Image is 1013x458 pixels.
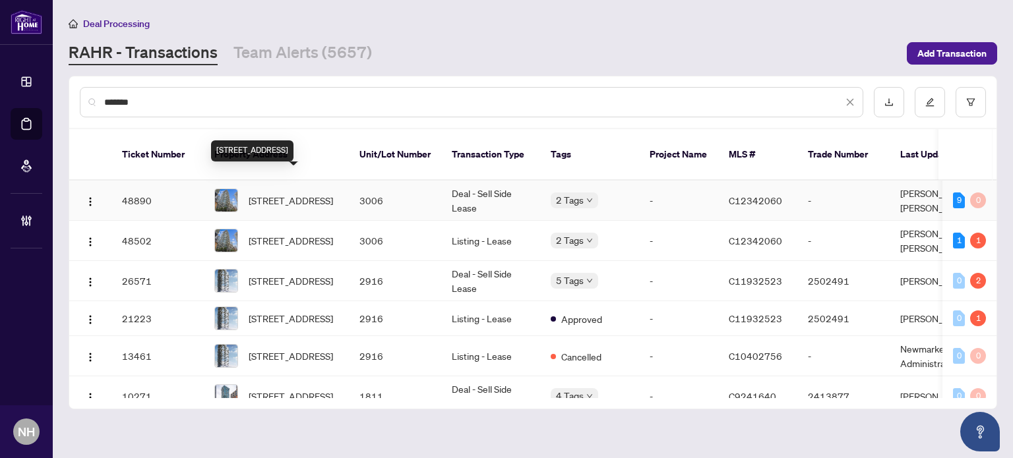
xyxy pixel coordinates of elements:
[80,270,101,291] button: Logo
[556,233,584,248] span: 2 Tags
[111,261,204,301] td: 26571
[874,87,904,117] button: download
[639,261,718,301] td: -
[845,98,855,107] span: close
[953,233,965,248] div: 1
[953,310,965,326] div: 0
[970,310,986,326] div: 1
[441,301,540,336] td: Listing - Lease
[953,192,965,208] div: 9
[729,390,776,402] span: C9241640
[970,348,986,364] div: 0
[797,129,890,181] th: Trade Number
[80,230,101,251] button: Logo
[85,277,96,287] img: Logo
[556,388,584,403] span: 4 Tags
[18,422,35,441] span: NH
[249,233,333,248] span: [STREET_ADDRESS]
[970,273,986,289] div: 2
[111,376,204,416] td: 10271
[561,349,601,364] span: Cancelled
[797,336,890,376] td: -
[556,192,584,208] span: 2 Tags
[729,235,782,246] span: C12342060
[953,388,965,404] div: 0
[586,277,593,284] span: down
[639,336,718,376] td: -
[215,229,237,252] img: thumbnail-img
[970,233,986,248] div: 1
[349,376,441,416] td: 1811
[349,261,441,301] td: 2916
[80,308,101,329] button: Logo
[970,388,986,404] div: 0
[797,261,890,301] td: 2502491
[639,221,718,261] td: -
[729,312,782,324] span: C11932523
[890,261,989,301] td: [PERSON_NAME]
[204,129,349,181] th: Property Address
[249,311,333,326] span: [STREET_ADDRESS]
[890,301,989,336] td: [PERSON_NAME]
[11,10,42,34] img: logo
[718,129,797,181] th: MLS #
[215,385,237,407] img: thumbnail-img
[80,190,101,211] button: Logo
[639,376,718,416] td: -
[349,221,441,261] td: 3006
[85,196,96,207] img: Logo
[441,336,540,376] td: Listing - Lease
[441,129,540,181] th: Transaction Type
[349,301,441,336] td: 2916
[890,376,989,416] td: [PERSON_NAME]
[249,193,333,208] span: [STREET_ADDRESS]
[797,221,890,261] td: -
[85,314,96,325] img: Logo
[441,376,540,416] td: Deal - Sell Side Lease
[729,350,782,362] span: C10402756
[111,181,204,221] td: 48890
[953,348,965,364] div: 0
[249,273,333,288] span: [STREET_ADDRESS]
[85,392,96,403] img: Logo
[441,261,540,301] td: Deal - Sell Side Lease
[925,98,935,107] span: edit
[639,129,718,181] th: Project Name
[80,386,101,407] button: Logo
[960,412,1000,451] button: Open asap
[890,181,989,221] td: [PERSON_NAME] [PERSON_NAME]
[540,129,639,181] th: Tags
[586,237,593,244] span: down
[215,189,237,212] img: thumbnail-img
[966,98,975,107] span: filter
[111,336,204,376] td: 13461
[83,18,150,30] span: Deal Processing
[797,376,890,416] td: 2413877
[797,181,890,221] td: -
[215,345,237,367] img: thumbnail-img
[729,275,782,287] span: C11932523
[211,140,293,161] div: [STREET_ADDRESS]
[111,221,204,261] td: 48502
[884,98,894,107] span: download
[917,43,987,64] span: Add Transaction
[890,129,989,181] th: Last Updated By
[85,352,96,362] img: Logo
[586,197,593,204] span: down
[215,307,237,329] img: thumbnail-img
[69,42,218,65] a: RAHR - Transactions
[639,301,718,336] td: -
[349,181,441,221] td: 3006
[956,87,986,117] button: filter
[349,129,441,181] th: Unit/Lot Number
[907,42,997,65] button: Add Transaction
[69,19,78,28] span: home
[349,336,441,376] td: 2916
[561,312,602,326] span: Approved
[586,393,593,399] span: down
[970,192,986,208] div: 0
[797,301,890,336] td: 2502491
[953,273,965,289] div: 0
[215,270,237,292] img: thumbnail-img
[80,345,101,366] button: Logo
